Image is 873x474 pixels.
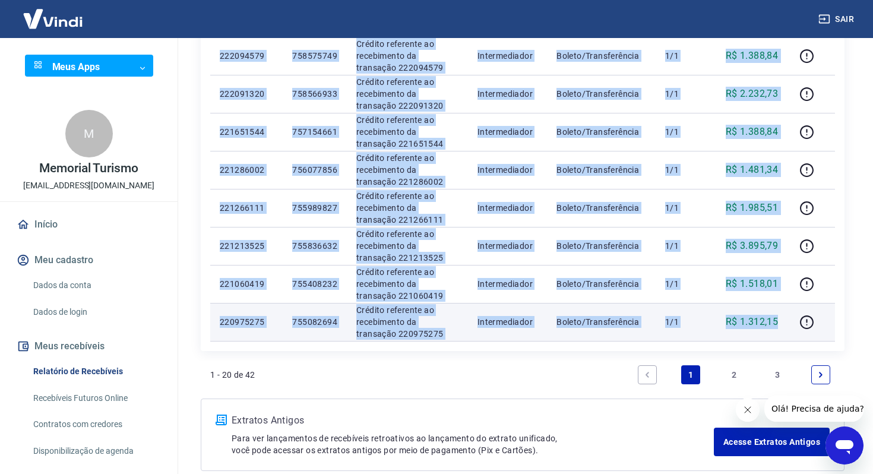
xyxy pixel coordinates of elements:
[220,278,273,290] p: 221060419
[556,88,646,100] p: Boleto/Transferência
[220,126,273,138] p: 221651544
[736,398,760,422] iframe: Fechar mensagem
[556,126,646,138] p: Boleto/Transferência
[665,278,700,290] p: 1/1
[14,1,91,37] img: Vindi
[665,164,700,176] p: 1/1
[220,316,273,328] p: 220975275
[39,162,138,175] p: Memorial Turismo
[14,247,163,273] button: Meu cadastro
[216,415,227,425] img: ícone
[556,164,646,176] p: Boleto/Transferência
[7,8,100,18] span: Olá! Precisa de ajuda?
[220,240,273,252] p: 221213525
[714,428,830,456] a: Acesse Extratos Antigos
[726,239,778,253] p: R$ 3.895,79
[292,50,337,62] p: 758575749
[556,316,646,328] p: Boleto/Transferência
[665,202,700,214] p: 1/1
[292,126,337,138] p: 757154661
[477,126,537,138] p: Intermediador
[477,202,537,214] p: Intermediador
[825,426,863,464] iframe: Botão para abrir a janela de mensagens
[220,164,273,176] p: 221286002
[356,266,458,302] p: Crédito referente ao recebimento da transação 221060419
[726,87,778,101] p: R$ 2.232,73
[477,316,537,328] p: Intermediador
[292,240,337,252] p: 755836632
[556,50,646,62] p: Boleto/Transferência
[29,439,163,463] a: Disponibilização de agenda
[726,277,778,291] p: R$ 1.518,01
[556,202,646,214] p: Boleto/Transferência
[816,8,859,30] button: Sair
[292,278,337,290] p: 755408232
[726,49,778,63] p: R$ 1.388,84
[23,179,154,192] p: [EMAIL_ADDRESS][DOMAIN_NAME]
[477,240,537,252] p: Intermediador
[665,88,700,100] p: 1/1
[556,240,646,252] p: Boleto/Transferência
[356,38,458,74] p: Crédito referente ao recebimento da transação 222094579
[638,365,657,384] a: Previous page
[726,125,778,139] p: R$ 1.388,84
[292,202,337,214] p: 755989827
[14,211,163,238] a: Início
[726,163,778,177] p: R$ 1.481,34
[665,126,700,138] p: 1/1
[29,412,163,437] a: Contratos com credores
[232,432,714,456] p: Para ver lançamentos de recebíveis retroativos ao lançamento do extrato unificado, você pode aces...
[681,365,700,384] a: Page 1 is your current page
[29,386,163,410] a: Recebíveis Futuros Online
[220,88,273,100] p: 222091320
[768,365,787,384] a: Page 3
[292,164,337,176] p: 756077856
[14,333,163,359] button: Meus recebíveis
[665,50,700,62] p: 1/1
[764,396,863,422] iframe: Mensagem da empresa
[232,413,714,428] p: Extratos Antigos
[356,228,458,264] p: Crédito referente ao recebimento da transação 221213525
[356,304,458,340] p: Crédito referente ao recebimento da transação 220975275
[292,316,337,328] p: 755082694
[633,361,835,389] ul: Pagination
[665,240,700,252] p: 1/1
[220,202,273,214] p: 221266111
[29,359,163,384] a: Relatório de Recebíveis
[210,369,255,381] p: 1 - 20 de 42
[65,110,113,157] div: M
[477,278,537,290] p: Intermediador
[29,300,163,324] a: Dados de login
[477,88,537,100] p: Intermediador
[356,76,458,112] p: Crédito referente ao recebimento da transação 222091320
[477,50,537,62] p: Intermediador
[725,365,744,384] a: Page 2
[29,273,163,298] a: Dados da conta
[811,365,830,384] a: Next page
[220,50,273,62] p: 222094579
[477,164,537,176] p: Intermediador
[356,152,458,188] p: Crédito referente ao recebimento da transação 221286002
[726,315,778,329] p: R$ 1.312,15
[726,201,778,215] p: R$ 1.985,51
[292,88,337,100] p: 758566933
[556,278,646,290] p: Boleto/Transferência
[665,316,700,328] p: 1/1
[356,114,458,150] p: Crédito referente ao recebimento da transação 221651544
[356,190,458,226] p: Crédito referente ao recebimento da transação 221266111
